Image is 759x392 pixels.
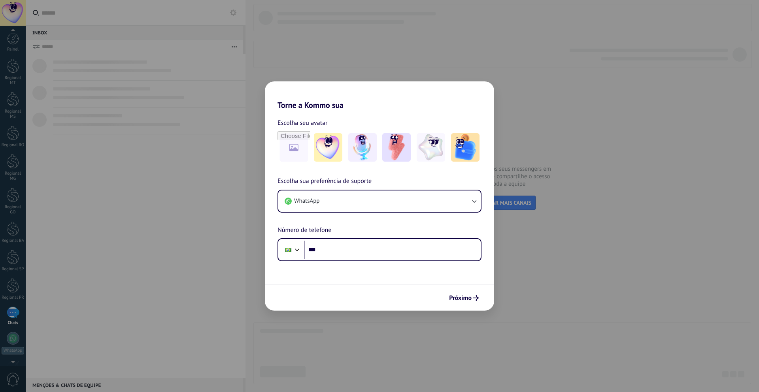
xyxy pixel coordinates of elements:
[278,190,481,212] button: WhatsApp
[281,241,296,258] div: Brazil: + 55
[314,133,342,162] img: -1.jpeg
[449,295,472,301] span: Próximo
[278,176,372,187] span: Escolha sua preferência de suporte
[294,197,319,205] span: WhatsApp
[278,118,328,128] span: Escolha seu avatar
[265,81,494,110] h2: Torne a Kommo sua
[446,291,482,305] button: Próximo
[417,133,445,162] img: -4.jpeg
[278,225,331,236] span: Número de telefone
[451,133,480,162] img: -5.jpeg
[348,133,377,162] img: -2.jpeg
[382,133,411,162] img: -3.jpeg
